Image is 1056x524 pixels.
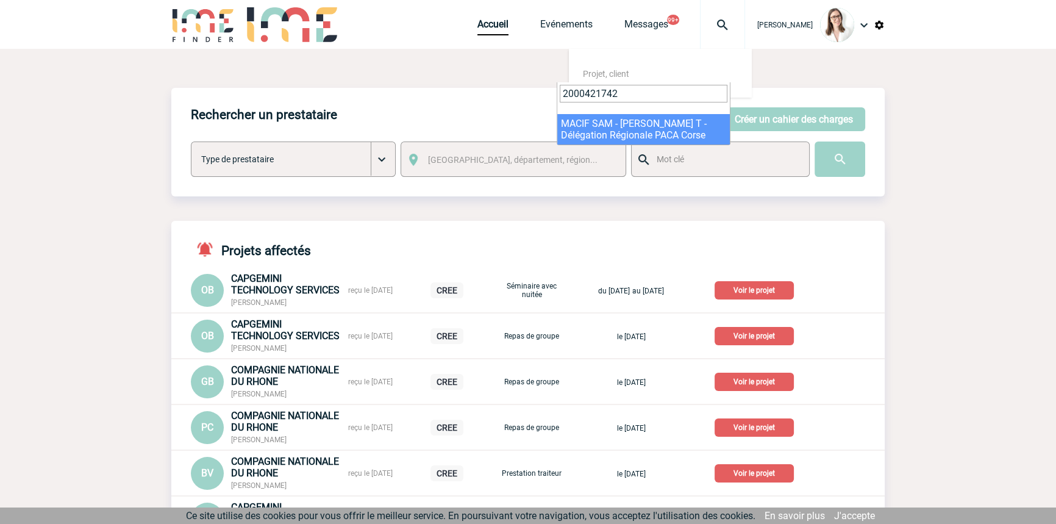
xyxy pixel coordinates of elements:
span: le [DATE] [617,378,646,387]
span: reçu le [DATE] [348,286,393,295]
a: Voir le projet [715,467,799,478]
span: reçu le [DATE] [348,378,393,386]
span: au [DATE] [632,287,664,295]
h4: Rechercher un prestataire [191,107,337,122]
span: CAPGEMINI TECHNOLOGY SERVICES [231,273,340,296]
a: Voir le projet [715,375,799,387]
p: Voir le projet [715,373,794,391]
a: Voir le projet [715,421,799,432]
a: Accueil [477,18,508,35]
span: [PERSON_NAME] [231,390,287,398]
span: [PERSON_NAME] [231,436,287,444]
p: Prestation traiteur [501,469,562,478]
input: Submit [815,142,865,177]
p: Repas de groupe [501,423,562,432]
a: J'accepte [834,510,875,522]
span: GB [201,376,214,387]
p: CREE [430,374,463,390]
p: CREE [430,420,463,436]
span: du [DATE] [598,287,630,295]
p: CREE [430,282,463,298]
li: MACIF SAM - [PERSON_NAME] T - Délégation Régionale PACA Corse [557,114,730,145]
span: [PERSON_NAME] [231,344,287,353]
span: le [DATE] [617,470,646,478]
img: notifications-active-24-px-r.png [196,240,221,258]
span: le [DATE] [617,332,646,341]
span: OB [201,284,214,296]
p: Repas de groupe [501,332,562,340]
p: Voir le projet [715,418,794,437]
span: reçu le [DATE] [348,469,393,478]
p: Repas de groupe [501,378,562,386]
span: COMPAGNIE NATIONALE DU RHONE [231,456,339,479]
p: Séminaire avec nuitée [501,282,562,299]
span: OB [201,330,214,342]
img: IME-Finder [171,7,235,42]
span: [PERSON_NAME] [757,21,813,29]
a: Evénements [540,18,593,35]
h4: Projets affectés [191,240,311,258]
span: BV [201,467,213,479]
p: Voir le projet [715,281,794,300]
span: reçu le [DATE] [348,423,393,432]
p: CREE [430,328,463,344]
span: Projet, client [583,69,629,79]
p: Voir le projet [715,327,794,345]
span: COMPAGNIE NATIONALE DU RHONE [231,364,339,387]
a: Voir le projet [715,329,799,341]
a: Messages [624,18,668,35]
span: PC [201,422,213,433]
input: Mot clé [654,151,798,167]
a: En savoir plus [765,510,825,522]
span: reçu le [DATE] [348,332,393,340]
span: le [DATE] [617,424,646,432]
span: CAPGEMINI TECHNOLOGY SERVICES [231,318,340,342]
span: COMPAGNIE NATIONALE DU RHONE [231,410,339,433]
span: [GEOGRAPHIC_DATA], département, région... [428,155,598,165]
span: [PERSON_NAME] [231,298,287,307]
img: 122719-0.jpg [820,8,854,42]
p: Voir le projet [715,464,794,483]
button: 99+ [667,15,679,25]
span: [PERSON_NAME] [231,481,287,490]
p: CREE [430,465,463,481]
a: Voir le projet [715,284,799,295]
span: Ce site utilise des cookies pour vous offrir le meilleur service. En poursuivant votre navigation... [186,510,755,522]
